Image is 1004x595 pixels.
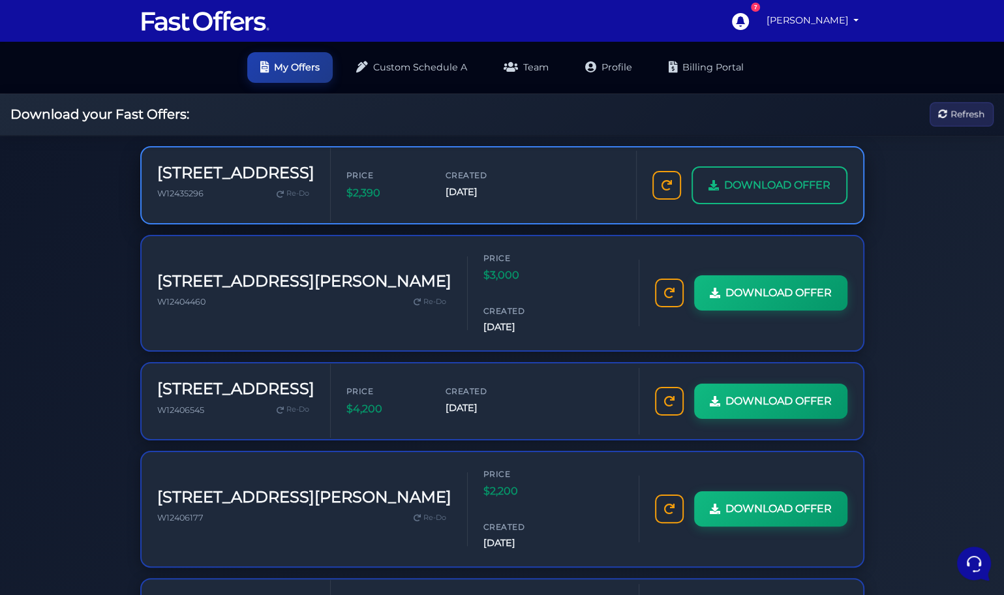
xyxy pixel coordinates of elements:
button: Start a Conversation [21,183,240,209]
img: dark [21,95,47,121]
span: Price [483,468,562,480]
span: [DATE] [483,320,562,335]
p: Help [202,437,219,449]
a: DOWNLOAD OFFER [694,275,847,311]
span: [DATE] [446,401,524,416]
h3: [STREET_ADDRESS] [157,380,314,399]
a: Re-Do [408,510,451,526]
a: DOWNLOAD OFFER [694,384,847,419]
a: Billing Portal [656,52,757,83]
button: Help [170,419,251,449]
a: Re-Do [408,294,451,311]
span: Refresh [951,107,984,121]
p: Home [39,437,61,449]
span: $2,390 [346,185,425,202]
span: $2,200 [483,483,562,500]
h2: Hello [PERSON_NAME] 👋 [10,10,219,52]
span: W12406545 [157,405,204,415]
h3: [STREET_ADDRESS][PERSON_NAME] [157,272,451,291]
span: DOWNLOAD OFFER [725,500,832,517]
p: 5mo ago [208,144,240,156]
h3: [STREET_ADDRESS] [157,164,314,183]
span: Created [446,385,524,397]
span: Find an Answer [21,236,89,246]
span: Re-Do [286,188,309,200]
div: 7 [751,3,760,12]
a: Profile [572,52,645,83]
p: Messages [112,437,149,449]
span: Created [483,305,562,317]
a: DOWNLOAD OFFER [692,166,847,204]
a: DOWNLOAD OFFER [694,491,847,526]
span: Created [483,521,562,533]
span: $3,000 [483,267,562,284]
span: Price [346,169,425,181]
a: My Offers [247,52,333,83]
a: AuraYou:Please this is urgent I cannot write offers and I have offers that need to be written up[... [16,89,245,128]
span: Price [346,385,425,397]
span: W12406177 [157,513,204,523]
button: Refresh [930,102,994,127]
span: Start a Conversation [94,191,183,202]
a: Re-Do [271,185,314,202]
p: You: I know I can change it on PDF I just want it to always be like this since I have to change e... [55,160,200,173]
a: Open Help Center [162,236,240,246]
span: Your Conversations [21,73,106,84]
button: Home [10,419,91,449]
span: DOWNLOAD OFFER [725,393,832,410]
a: [PERSON_NAME] [761,8,864,33]
span: W12435296 [157,189,204,198]
span: Aura [55,144,200,157]
a: AuraYou:I know I can change it on PDF I just want it to always be like this since I have to chang... [16,139,245,178]
h3: [STREET_ADDRESS][PERSON_NAME] [157,488,451,507]
span: [DATE] [446,185,524,200]
a: Custom Schedule A [343,52,480,83]
span: Re-Do [286,404,309,416]
span: [DATE] [483,536,562,551]
input: Search for an Article... [29,264,213,277]
button: Messages [91,419,171,449]
iframe: Customerly Messenger Launcher [954,544,994,583]
span: Created [446,169,524,181]
span: Re-Do [423,512,446,524]
span: Price [483,252,562,264]
a: See all [211,73,240,84]
img: dark [21,145,47,172]
a: Re-Do [271,401,314,418]
span: W12404460 [157,297,205,307]
span: Aura [55,94,207,107]
a: 7 [725,6,755,36]
span: $4,200 [346,401,425,418]
a: Team [491,52,562,83]
h2: Download your Fast Offers: [10,106,189,122]
span: DOWNLOAD OFFER [724,177,830,194]
span: Re-Do [423,296,446,308]
p: You: Please this is urgent I cannot write offers and I have offers that need to be written up [55,110,207,123]
p: [DATE] [215,94,240,106]
span: DOWNLOAD OFFER [725,284,832,301]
